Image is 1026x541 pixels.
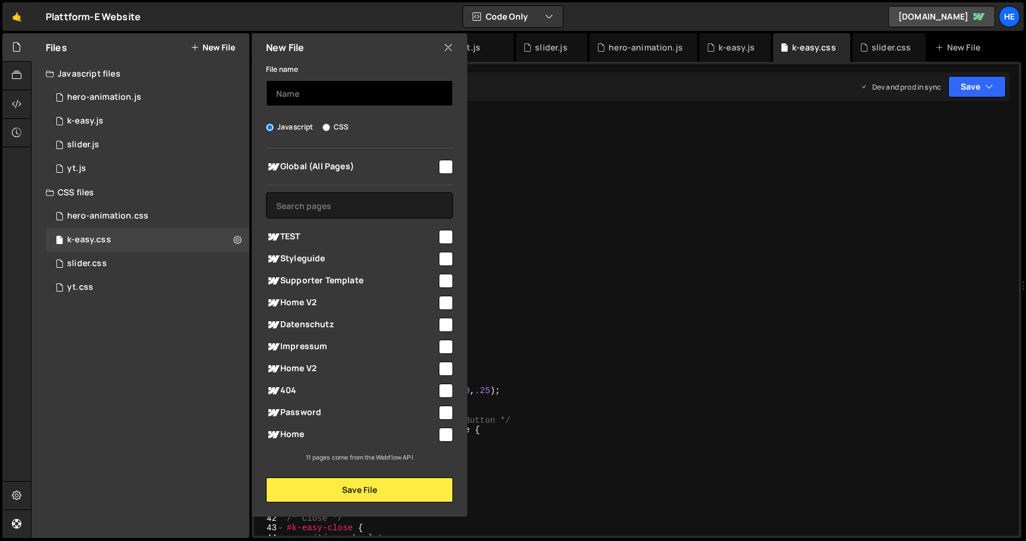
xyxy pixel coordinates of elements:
[46,133,249,157] div: slider.js
[322,124,330,131] input: CSS
[266,477,453,502] button: Save File
[46,157,249,181] div: yt.js
[266,362,437,376] span: Home V2
[609,42,683,53] div: hero-animation.js
[266,41,304,54] h2: New File
[191,43,235,52] button: New File
[46,109,249,133] div: k-easy.js
[266,428,437,442] span: Home
[948,76,1006,97] button: Save
[46,41,67,54] h2: Files
[266,340,437,354] span: Impressum
[46,10,141,24] div: Plattform-E Website
[67,211,148,222] div: hero-animation.css
[254,514,284,524] div: 42
[322,121,349,133] label: CSS
[46,228,249,252] div: k-easy.css
[67,163,86,174] div: yt.js
[999,6,1020,27] a: he
[872,42,911,53] div: slider.css
[266,124,274,131] input: Javascript
[31,181,249,204] div: CSS files
[266,384,437,398] span: 404
[266,296,437,310] span: Home V2
[46,252,249,276] div: slider.css
[266,192,453,219] input: Search pages
[46,276,249,299] div: yt.css
[266,406,437,420] span: Password
[266,160,437,174] span: Global (All Pages)
[46,86,249,109] div: 13946/35478.js
[67,235,111,245] div: k-easy.css
[935,42,985,53] div: New File
[266,274,437,288] span: Supporter Template
[792,42,836,53] div: k-easy.css
[266,64,298,75] label: File name
[67,258,107,269] div: slider.css
[67,140,99,150] div: slider.js
[461,42,480,53] div: yt.js
[718,42,755,53] div: k-easy.js
[2,2,31,31] a: 🤙
[266,318,437,332] span: Datenschutz
[254,523,284,533] div: 43
[535,42,567,53] div: slider.js
[46,204,249,228] div: 13946/35481.css
[860,82,941,92] div: Dev and prod in sync
[67,282,93,293] div: yt.css
[266,230,437,244] span: TEST
[888,6,995,27] a: [DOMAIN_NAME]
[67,92,141,103] div: hero-animation.js
[266,80,453,106] input: Name
[67,116,103,126] div: k-easy.js
[463,6,563,27] button: Code Only
[266,121,313,133] label: Javascript
[31,62,249,86] div: Javascript files
[306,453,413,461] small: 11 pages come from the Webflow API
[266,252,437,266] span: Styleguide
